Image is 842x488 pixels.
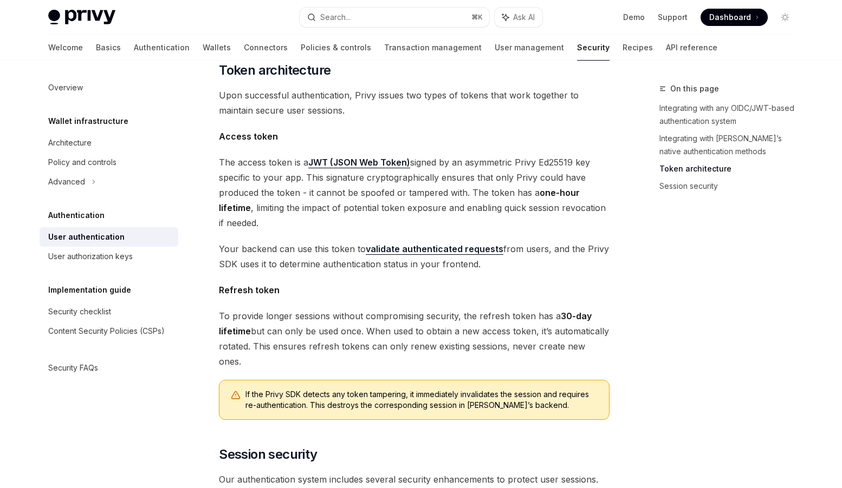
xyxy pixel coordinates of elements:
a: Basics [96,35,121,61]
span: Token architecture [219,62,331,79]
a: Integrating with any OIDC/JWT-based authentication system [659,100,802,130]
div: Architecture [48,136,92,149]
span: ⌘ K [471,13,483,22]
a: Wallets [203,35,231,61]
a: Recipes [623,35,653,61]
a: Welcome [48,35,83,61]
a: Integrating with [PERSON_NAME]’s native authentication methods [659,130,802,160]
a: Dashboard [701,9,768,26]
strong: Refresh token [219,285,280,295]
div: User authentication [48,230,125,243]
h5: Wallet infrastructure [48,115,128,128]
button: Toggle dark mode [776,9,794,26]
span: Session security [219,446,317,463]
img: light logo [48,10,115,25]
button: Ask AI [495,8,542,27]
a: User authorization keys [40,247,178,266]
a: JWT (JSON Web Token) [308,157,410,168]
div: Policy and controls [48,156,116,169]
span: The access token is a signed by an asymmetric Privy Ed25519 key specific to your app. This signat... [219,155,610,230]
a: Architecture [40,133,178,153]
span: Dashboard [709,12,751,23]
span: If the Privy SDK detects any token tampering, it immediately invalidates the session and requires... [245,389,598,411]
a: Security FAQs [40,358,178,378]
div: Advanced [48,175,85,188]
a: Authentication [134,35,190,61]
a: User management [495,35,564,61]
a: Transaction management [384,35,482,61]
a: Support [658,12,688,23]
a: Token architecture [659,160,802,177]
a: Content Security Policies (CSPs) [40,321,178,341]
div: Search... [320,11,351,24]
svg: Warning [230,390,241,401]
a: Overview [40,78,178,97]
div: Content Security Policies (CSPs) [48,325,165,338]
h5: Implementation guide [48,283,131,296]
div: Overview [48,81,83,94]
a: Connectors [244,35,288,61]
span: On this page [670,82,719,95]
a: Policy and controls [40,153,178,172]
span: To provide longer sessions without compromising security, the refresh token has a but can only be... [219,308,610,369]
a: Policies & controls [301,35,371,61]
strong: Access token [219,131,278,142]
div: Security FAQs [48,361,98,374]
div: User authorization keys [48,250,133,263]
a: Demo [623,12,645,23]
span: Upon successful authentication, Privy issues two types of tokens that work together to maintain s... [219,88,610,118]
a: Security checklist [40,302,178,321]
a: API reference [666,35,717,61]
button: Search...⌘K [300,8,489,27]
a: User authentication [40,227,178,247]
div: Security checklist [48,305,111,318]
span: Your backend can use this token to from users, and the Privy SDK uses it to determine authenticat... [219,241,610,272]
a: validate authenticated requests [366,243,503,255]
a: Security [577,35,610,61]
span: Ask AI [513,12,535,23]
a: Session security [659,177,802,195]
h5: Authentication [48,209,105,222]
